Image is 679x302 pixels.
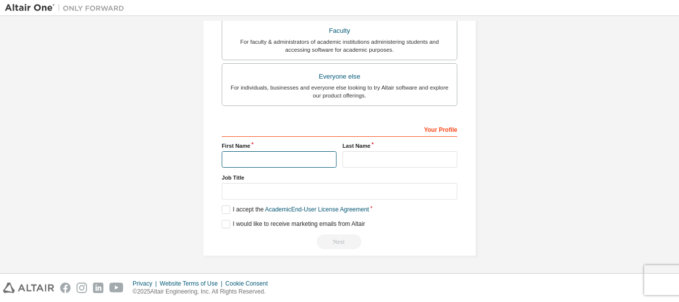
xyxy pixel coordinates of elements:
label: Job Title [222,174,457,182]
div: For individuals, businesses and everyone else looking to try Altair software and explore our prod... [228,84,451,100]
div: Cookie Consent [225,280,273,288]
div: Everyone else [228,70,451,84]
img: linkedin.svg [93,283,103,293]
label: I would like to receive marketing emails from Altair [222,220,365,228]
a: Academic End-User License Agreement [265,206,369,213]
label: First Name [222,142,337,150]
div: Website Terms of Use [160,280,225,288]
img: Altair One [5,3,129,13]
img: facebook.svg [60,283,71,293]
div: Your Profile [222,121,457,137]
p: © 2025 Altair Engineering, Inc. All Rights Reserved. [133,288,274,296]
label: Last Name [342,142,457,150]
div: Faculty [228,24,451,38]
img: youtube.svg [109,283,124,293]
img: instagram.svg [77,283,87,293]
label: I accept the [222,205,369,214]
div: For faculty & administrators of academic institutions administering students and accessing softwa... [228,38,451,54]
img: altair_logo.svg [3,283,54,293]
div: Read and acccept EULA to continue [222,234,457,249]
div: Privacy [133,280,160,288]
